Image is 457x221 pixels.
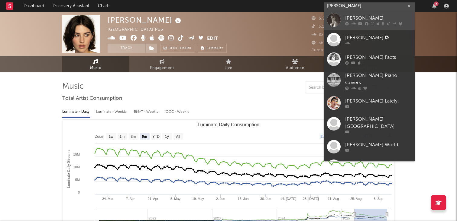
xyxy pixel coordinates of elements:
[324,49,415,69] a: [PERSON_NAME] Facts
[216,197,225,200] text: 2. Jun
[324,113,415,137] a: [PERSON_NAME][GEOGRAPHIC_DATA]
[165,134,169,139] text: 1y
[312,33,333,37] span: 82,879
[108,26,170,33] div: [GEOGRAPHIC_DATA] | Pop
[324,137,415,156] a: [PERSON_NAME] World
[345,72,412,87] div: [PERSON_NAME] Piano Covers
[303,197,319,200] text: 28. [DATE]
[198,44,227,53] button: Summary
[62,107,90,117] div: Luminate - Daily
[108,44,145,53] button: Track
[345,14,412,22] div: [PERSON_NAME]
[345,97,412,105] div: [PERSON_NAME] Lately!
[280,197,296,200] text: 14. [DATE]
[324,30,415,49] a: [PERSON_NAME] ✪
[96,107,128,117] div: Luminate - Weekly
[238,197,248,200] text: 16. Jun
[345,54,412,61] div: [PERSON_NAME] Facts
[142,134,147,139] text: 6m
[225,65,232,72] span: Live
[324,156,415,176] a: [PERSON_NAME] - Topic
[108,15,183,25] div: [PERSON_NAME]
[324,93,415,113] a: [PERSON_NAME] Lately!
[78,191,80,194] text: 0
[120,134,125,139] text: 1m
[312,25,339,29] span: 3,100,000
[192,197,204,200] text: 19. May
[345,161,412,168] div: [PERSON_NAME] - Topic
[324,10,415,30] a: [PERSON_NAME]
[324,2,415,10] input: Search for artists
[345,116,412,130] div: [PERSON_NAME][GEOGRAPHIC_DATA]
[129,56,195,72] a: Engagement
[328,197,339,200] text: 11. Aug
[374,197,383,200] text: 8. Sep
[434,2,439,6] div: 6
[66,150,71,188] text: Luminate Daily Streams
[131,134,136,139] text: 3m
[176,134,180,139] text: All
[350,197,361,200] text: 25. Aug
[312,48,347,52] span: Jump Score: 73.8
[62,95,122,102] span: Total Artist Consumption
[126,197,135,200] text: 7. Apr
[312,41,378,45] span: 36,287,993 Monthly Listeners
[320,134,331,138] text: [DATE]
[150,65,174,72] span: Engagement
[262,56,328,72] a: Audience
[207,35,218,43] button: Edit
[286,65,304,72] span: Audience
[62,56,129,72] a: Music
[166,107,190,117] div: OCC - Weekly
[160,44,195,53] a: Benchmark
[73,165,80,169] text: 10M
[102,197,114,200] text: 24. Mar
[73,153,80,156] text: 15M
[324,69,415,93] a: [PERSON_NAME] Piano Covers
[95,134,104,139] text: Zoom
[134,107,160,117] div: BMAT - Weekly
[306,85,370,90] input: Search by song name or URL
[198,122,260,127] text: Luminate Daily Consumption
[345,34,412,41] div: [PERSON_NAME] ✪
[109,134,114,139] text: 1w
[345,141,412,148] div: [PERSON_NAME] World
[152,134,160,139] text: YTD
[260,197,271,200] text: 30. Jun
[312,17,340,21] span: 6,999,796
[170,197,181,200] text: 5. May
[169,45,192,52] span: Benchmark
[206,47,223,50] span: Summary
[90,65,101,72] span: Music
[432,4,436,8] button: 6
[148,197,158,200] text: 21. Apr
[75,178,80,182] text: 5M
[195,56,262,72] a: Live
